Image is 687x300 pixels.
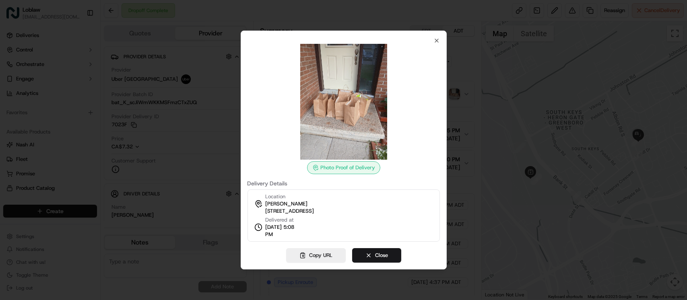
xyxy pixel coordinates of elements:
[307,161,380,174] div: Photo Proof of Delivery
[352,248,401,263] button: Close
[286,248,346,263] button: Copy URL
[265,224,302,238] span: [DATE] 5:08 PM
[247,181,439,186] label: Delivery Details
[265,200,307,208] span: [PERSON_NAME]
[265,216,302,224] span: Delivered at
[265,208,314,215] span: [STREET_ADDRESS]
[286,44,402,160] img: photo_proof_of_delivery image
[265,193,285,200] span: Location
